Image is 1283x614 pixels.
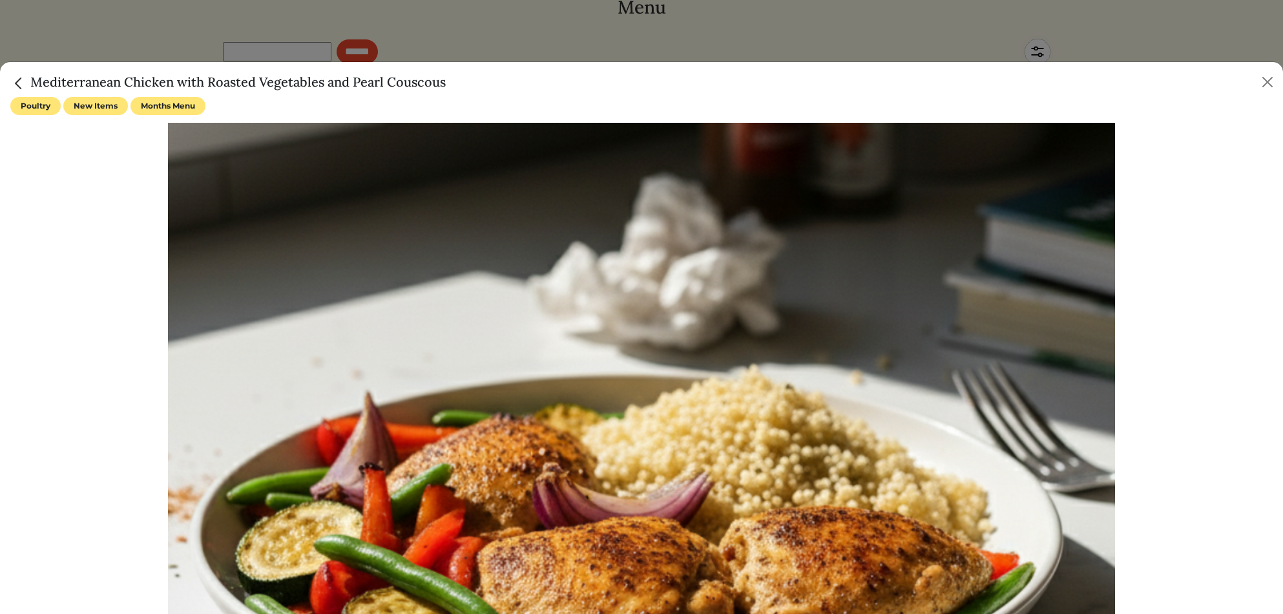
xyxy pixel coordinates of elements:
a: Close [10,74,30,90]
img: back_caret-0738dc900bf9763b5e5a40894073b948e17d9601fd527fca9689b06ce300169f.svg [10,75,27,92]
span: Months Menu [130,97,205,115]
h5: Mediterranean Chicken with Roasted Vegetables and Pearl Couscous [10,72,446,92]
span: New Items [63,97,128,115]
span: Poultry [10,97,61,115]
button: Close [1257,72,1278,92]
